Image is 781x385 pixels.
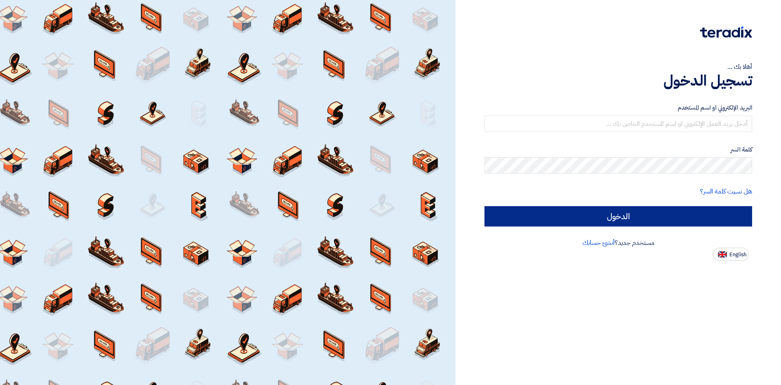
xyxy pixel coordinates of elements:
img: en-US.png [718,251,727,257]
label: البريد الإلكتروني او اسم المستخدم [484,103,752,112]
label: كلمة السر [484,145,752,154]
img: Teradix logo [700,26,752,38]
div: أهلا بك ... [484,62,752,72]
input: الدخول [484,206,752,227]
a: هل نسيت كلمة السر؟ [700,187,752,196]
h1: تسجيل الدخول [484,72,752,90]
span: English [729,252,746,257]
input: أدخل بريد العمل الإلكتروني او اسم المستخدم الخاص بك ... [484,116,752,132]
div: مستخدم جديد؟ [484,238,752,248]
a: أنشئ حسابك [582,238,615,248]
button: English [713,248,749,261]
